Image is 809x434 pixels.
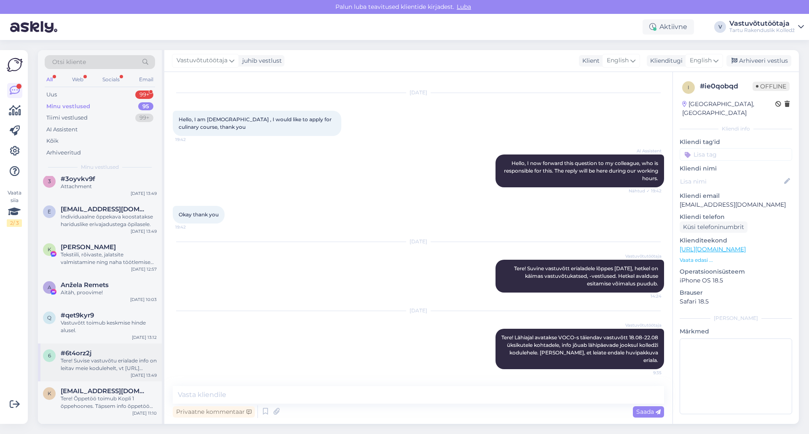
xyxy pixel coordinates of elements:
[81,163,119,171] span: Minu vestlused
[135,91,153,99] div: 99+
[173,238,664,245] div: [DATE]
[61,251,157,266] div: Tekstiili, rõivaste, jalatsite valmistamine ning naha töötlemise õpperühma 1 EKAPi maksumus on 45...
[680,221,747,233] div: Küsi telefoninumbrit
[61,289,157,296] div: Aitäh, proovime!
[680,177,782,186] input: Lisa nimi
[680,213,792,221] p: Kliendi telefon
[680,125,792,133] div: Kliendi info
[680,164,792,173] p: Kliendi nimi
[643,19,694,35] div: Aktiivne
[177,56,228,65] span: Vastuvõtutöötaja
[680,148,792,161] input: Lisa tag
[61,312,94,319] span: #qet9kyr9
[714,21,726,33] div: V
[46,149,81,157] div: Arhiveeritud
[7,189,22,227] div: Vaata siia
[647,56,683,65] div: Klienditugi
[690,56,712,65] span: English
[61,243,116,251] span: Kristi Jõesaar
[630,148,662,154] span: AI Assistent
[175,136,207,143] span: 19:42
[579,56,600,65] div: Klient
[48,352,51,359] span: 6
[729,20,795,27] div: Vastuvõtutöötaja
[680,138,792,146] p: Kliendi tag'id
[680,267,792,276] p: Operatsioonisüsteem
[48,246,51,253] span: K
[630,370,662,376] span: 9:35
[45,74,54,85] div: All
[179,211,219,218] span: Okay thank you
[175,224,207,230] span: 19:42
[7,219,22,227] div: 2 / 3
[239,56,282,65] div: juhib vestlust
[688,84,689,91] span: i
[47,314,51,321] span: q
[61,205,148,213] span: emiligeherman@gmail.com
[61,213,157,228] div: Individuaalne õppekava koostatakse hariduslike erivajadustega õpilasele.
[700,81,753,91] div: # ie0qobqd
[48,390,51,397] span: k
[625,253,662,259] span: Vastuvõtutöötaja
[132,410,157,416] div: [DATE] 11:10
[680,297,792,306] p: Safari 18.5
[138,102,153,111] div: 95
[101,74,121,85] div: Socials
[130,296,157,303] div: [DATE] 10:03
[680,314,792,322] div: [PERSON_NAME]
[61,281,109,289] span: Anžela Remets
[680,245,746,253] a: [URL][DOMAIN_NAME]
[52,58,86,67] span: Otsi kliente
[629,188,662,194] span: Nähtud ✓ 19:42
[135,114,153,122] div: 99+
[504,160,659,181] span: Hello, I now forward this question to my colleague, who is responsible for this. The reply will b...
[48,178,51,184] span: 3
[61,357,157,372] div: Tere! Suvise vastuvõtu erialade info on leitav meie kodulehelt, vt [URL][DOMAIN_NAME]. Sessoonõpp...
[48,208,51,215] span: e
[607,56,629,65] span: English
[61,319,157,334] div: Vastuvõtt toimub keskmise hinde alusel.
[726,55,791,67] div: Arhiveeri vestlus
[7,57,23,73] img: Askly Logo
[680,288,792,297] p: Brauser
[680,192,792,200] p: Kliendi email
[173,89,664,96] div: [DATE]
[132,334,157,341] div: [DATE] 13:12
[682,100,775,117] div: [GEOGRAPHIC_DATA], [GEOGRAPHIC_DATA]
[46,114,88,122] div: Tiimi vestlused
[46,137,59,145] div: Kõik
[46,102,90,111] div: Minu vestlused
[48,284,51,290] span: A
[61,175,95,183] span: #3oyvkv9f
[46,91,57,99] div: Uus
[625,322,662,328] span: Vastuvõtutöötaja
[729,27,795,34] div: Tartu Rakenduslik Kolledž
[131,372,157,378] div: [DATE] 13:49
[753,82,790,91] span: Offline
[680,200,792,209] p: [EMAIL_ADDRESS][DOMAIN_NAME]
[131,228,157,234] div: [DATE] 13:49
[729,20,804,34] a: VastuvõtutöötajaTartu Rakenduslik Kolledž
[61,395,157,410] div: Tere! Õppetöö toimub Kopli 1 õppehoones. Täpsem info õppetöö kohta edastatakse enne õppetöö algust.
[137,74,155,85] div: Email
[501,334,659,363] span: Tere! Lähiajal avatakse VOCO-s täiendav vastuvõtt 18.08-22.08 üksikutele kohtadele, info jõuab lä...
[636,408,661,415] span: Saada
[630,293,662,299] span: 14:24
[680,276,792,285] p: iPhone OS 18.5
[61,349,91,357] span: #6t4orz2j
[131,190,157,197] div: [DATE] 13:49
[173,307,664,314] div: [DATE]
[680,327,792,336] p: Märkmed
[454,3,474,11] span: Luba
[680,236,792,245] p: Klienditeekond
[131,266,157,272] div: [DATE] 12:57
[61,387,148,395] span: kaili170@hotmail.com
[70,74,85,85] div: Web
[680,256,792,264] p: Vaata edasi ...
[173,406,255,418] div: Privaatne kommentaar
[179,116,333,130] span: Hello, I am [DEMOGRAPHIC_DATA] , I would like to apply for culinary course, thank you
[61,183,157,190] div: Attachment
[514,265,659,287] span: Tere! Suvine vastuvõtt erialadele lõppes [DATE], hetkel on käimas vastuvõtukatsed, -vestlused. He...
[46,125,78,134] div: AI Assistent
